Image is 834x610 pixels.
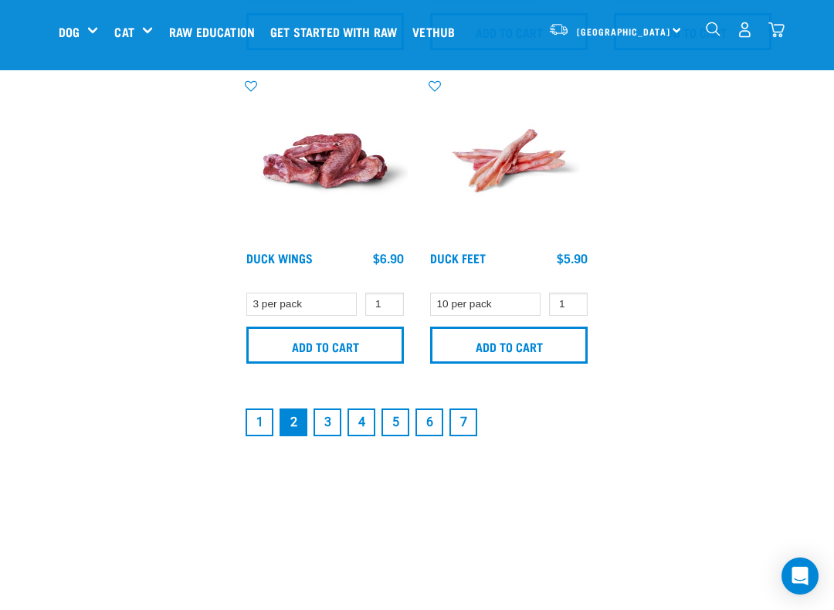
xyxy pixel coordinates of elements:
img: Raw Essentials Duck Wings Raw Meaty Bones For Pets [242,78,408,243]
a: Duck Wings [246,254,313,261]
a: Get started with Raw [266,1,409,63]
a: Goto page 5 [381,408,409,436]
div: $6.90 [373,251,404,265]
a: Vethub [409,1,466,63]
span: [GEOGRAPHIC_DATA] [577,29,670,34]
a: Goto page 6 [415,408,443,436]
a: Cat [114,22,134,41]
a: Goto page 7 [449,408,477,436]
nav: pagination [242,405,775,439]
input: 1 [549,293,588,317]
a: Page 2 [280,408,307,436]
img: home-icon-1@2x.png [706,22,720,36]
a: Raw Education [165,1,266,63]
img: user.png [737,22,753,38]
a: Goto page 3 [314,408,341,436]
a: Goto page 1 [246,408,273,436]
input: Add to cart [430,327,588,364]
a: Dog [59,22,80,41]
img: home-icon@2x.png [768,22,785,38]
div: Open Intercom Messenger [781,557,819,595]
input: Add to cart [246,327,404,364]
a: Duck Feet [430,254,486,261]
a: Goto page 4 [347,408,375,436]
img: van-moving.png [548,22,569,36]
img: Raw Essentials Duck Feet Raw Meaty Bones For Dogs [426,78,592,243]
div: $5.90 [557,251,588,265]
input: 1 [365,293,404,317]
